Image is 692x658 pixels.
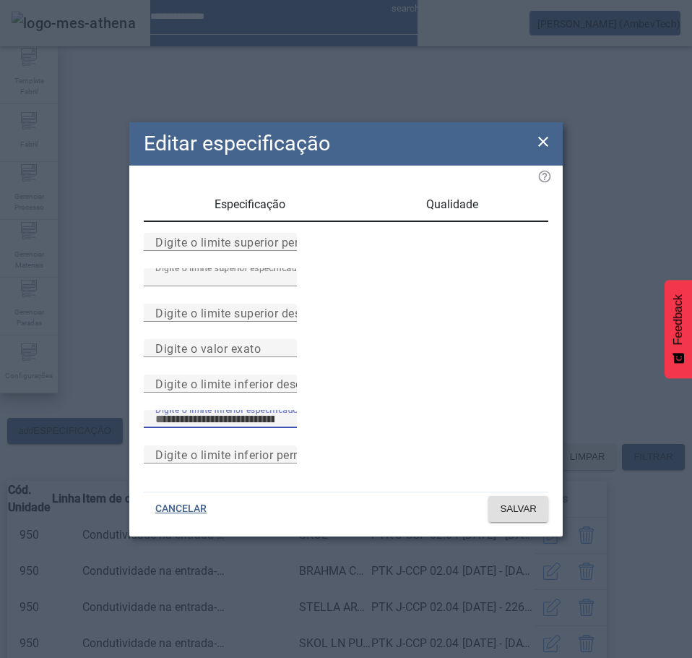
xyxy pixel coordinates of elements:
[426,199,478,210] span: Qualidade
[155,404,298,414] mat-label: Digite o limite inferior especificado
[155,377,326,390] mat-label: Digite o limite inferior desejado
[155,502,207,516] span: CANCELAR
[500,502,537,516] span: SALVAR
[144,496,218,522] button: CANCELAR
[144,128,330,159] h2: Editar especificação
[488,496,548,522] button: SALVAR
[155,306,331,320] mat-label: Digite o limite superior desejado
[155,341,261,355] mat-label: Digite o valor exato
[155,235,333,249] mat-label: Digite o limite superior permitido
[155,448,328,461] mat-label: Digite o limite inferior permitido
[672,294,685,345] span: Feedback
[215,199,285,210] span: Especificação
[665,280,692,378] button: Feedback - Mostrar pesquisa
[155,262,302,273] mat-label: Digite o limite superior especificado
